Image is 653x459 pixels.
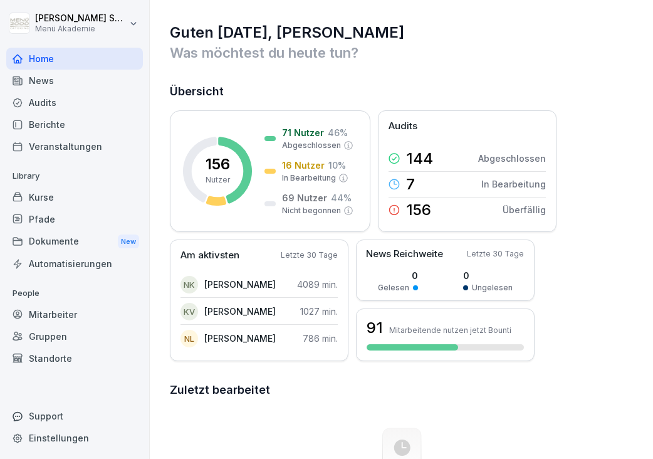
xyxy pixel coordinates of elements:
[378,269,418,282] p: 0
[118,235,139,249] div: New
[170,83,634,100] h2: Übersicht
[503,203,546,216] p: Überfällig
[170,381,634,399] h2: Zuletzt bearbeitet
[6,405,143,427] div: Support
[6,230,143,253] a: DokumenteNew
[6,253,143,275] a: Automatisierungen
[303,332,338,345] p: 786 min.
[467,248,524,260] p: Letzte 30 Tage
[481,177,546,191] p: In Bearbeitung
[206,157,230,172] p: 156
[406,151,433,166] p: 144
[282,140,341,151] p: Abgeschlossen
[378,282,409,293] p: Gelesen
[367,317,383,339] h3: 91
[6,208,143,230] a: Pfade
[282,172,336,184] p: In Bearbeitung
[6,135,143,157] a: Veranstaltungen
[389,119,417,134] p: Audits
[389,325,511,335] p: Mitarbeitende nutzen jetzt Bounti
[35,13,127,24] p: [PERSON_NAME] Schepers
[478,152,546,165] p: Abgeschlossen
[204,332,276,345] p: [PERSON_NAME]
[366,247,443,261] p: News Reichweite
[6,230,143,253] div: Dokumente
[6,186,143,208] a: Kurse
[180,276,198,293] div: NK
[282,126,324,139] p: 71 Nutzer
[463,269,513,282] p: 0
[328,159,346,172] p: 10 %
[170,23,634,43] h1: Guten [DATE], [PERSON_NAME]
[6,70,143,92] a: News
[6,166,143,186] p: Library
[6,325,143,347] a: Gruppen
[180,248,239,263] p: Am aktivsten
[282,205,341,216] p: Nicht begonnen
[406,177,415,192] p: 7
[204,305,276,318] p: [PERSON_NAME]
[282,159,325,172] p: 16 Nutzer
[472,282,513,293] p: Ungelesen
[331,191,352,204] p: 44 %
[35,24,127,33] p: Menü Akademie
[170,43,634,63] p: Was möchtest du heute tun?
[282,191,327,204] p: 69 Nutzer
[180,330,198,347] div: NL
[6,92,143,113] a: Audits
[281,250,338,261] p: Letzte 30 Tage
[206,174,230,186] p: Nutzer
[328,126,348,139] p: 46 %
[6,303,143,325] a: Mitarbeiter
[300,305,338,318] p: 1027 min.
[406,203,431,218] p: 156
[180,303,198,320] div: KV
[297,278,338,291] p: 4089 min.
[6,283,143,303] p: People
[204,278,276,291] p: [PERSON_NAME]
[6,48,143,70] a: Home
[6,347,143,369] a: Standorte
[6,427,143,449] a: Einstellungen
[6,113,143,135] a: Berichte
